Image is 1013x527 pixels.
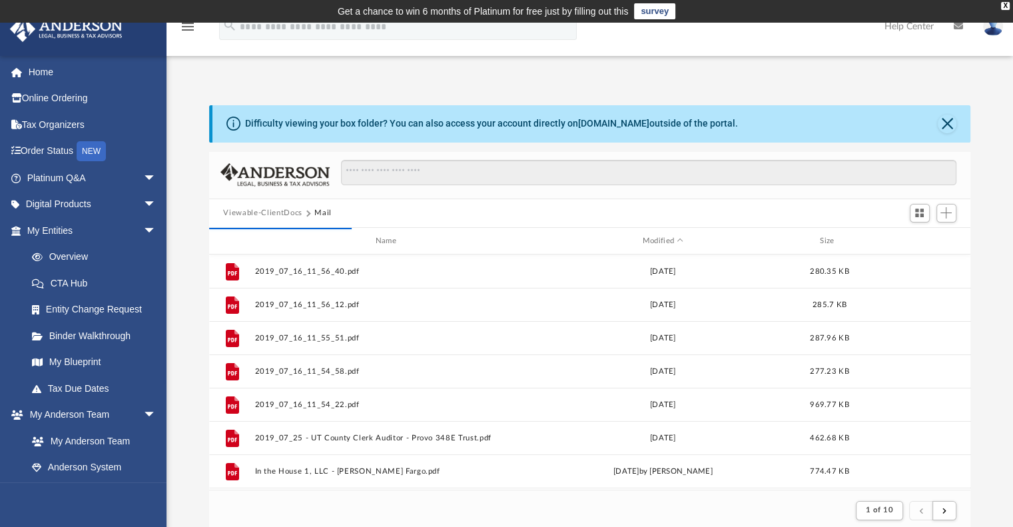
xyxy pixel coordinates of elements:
[810,334,848,342] span: 287.96 KB
[19,270,176,296] a: CTA Hub
[254,267,523,276] button: 2019_07_16_11_56_40.pdf
[254,235,522,247] div: Name
[529,299,797,311] div: [DATE]
[254,367,523,376] button: 2019_07_16_11_54_58.pdf
[77,141,106,161] div: NEW
[223,207,302,219] button: Viewable-ClientDocs
[578,118,649,129] a: [DOMAIN_NAME]
[19,296,176,323] a: Entity Change Request
[9,402,170,428] a: My Anderson Teamarrow_drop_down
[19,375,176,402] a: Tax Due Dates
[529,466,797,478] div: [DATE] by [PERSON_NAME]
[143,402,170,429] span: arrow_drop_down
[254,300,523,309] button: 2019_07_16_11_56_12.pdf
[180,19,196,35] i: menu
[810,401,848,408] span: 969.77 KB
[810,434,848,442] span: 462.68 KB
[529,432,797,444] div: [DATE]
[9,217,176,244] a: My Entitiesarrow_drop_down
[9,85,176,112] a: Online Ordering
[19,322,176,349] a: Binder Walkthrough
[143,217,170,245] span: arrow_drop_down
[254,400,523,409] button: 2019_07_16_11_54_22.pdf
[529,399,797,411] div: [DATE]
[862,235,955,247] div: id
[983,17,1003,36] img: User Pic
[338,3,629,19] div: Get a chance to win 6 months of Platinum for free just by filling out this
[856,501,903,520] button: 1 of 10
[209,255,971,490] div: grid
[910,204,930,223] button: Switch to Grid View
[803,235,856,247] div: Size
[341,160,956,185] input: Search files and folders
[9,165,176,191] a: Platinum Q&Aarrow_drop_down
[812,301,846,308] span: 285.7 KB
[810,268,848,275] span: 280.35 KB
[214,235,248,247] div: id
[9,138,176,165] a: Order StatusNEW
[866,506,893,514] span: 1 of 10
[810,368,848,375] span: 277.23 KB
[6,16,127,42] img: Anderson Advisors Platinum Portal
[19,428,163,454] a: My Anderson Team
[314,207,332,219] button: Mail
[19,480,170,507] a: Client Referrals
[19,454,170,481] a: Anderson System
[938,115,956,133] button: Close
[9,111,176,138] a: Tax Organizers
[529,332,797,344] div: [DATE]
[936,204,956,223] button: Add
[9,191,176,218] a: Digital Productsarrow_drop_down
[254,334,523,342] button: 2019_07_16_11_55_51.pdf
[143,165,170,192] span: arrow_drop_down
[9,59,176,85] a: Home
[19,349,170,376] a: My Blueprint
[19,244,176,270] a: Overview
[254,434,523,442] button: 2019_07_25 - UT County Clerk Auditor - Provo 348E Trust.pdf
[143,191,170,219] span: arrow_drop_down
[810,468,848,475] span: 774.47 KB
[254,467,523,476] button: In the House 1, LLC - [PERSON_NAME] Fargo.pdf
[634,3,675,19] a: survey
[222,18,237,33] i: search
[180,25,196,35] a: menu
[529,266,797,278] div: [DATE]
[245,117,738,131] div: Difficulty viewing your box folder? You can also access your account directly on outside of the p...
[1001,2,1010,10] div: close
[528,235,797,247] div: Modified
[529,366,797,378] div: [DATE]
